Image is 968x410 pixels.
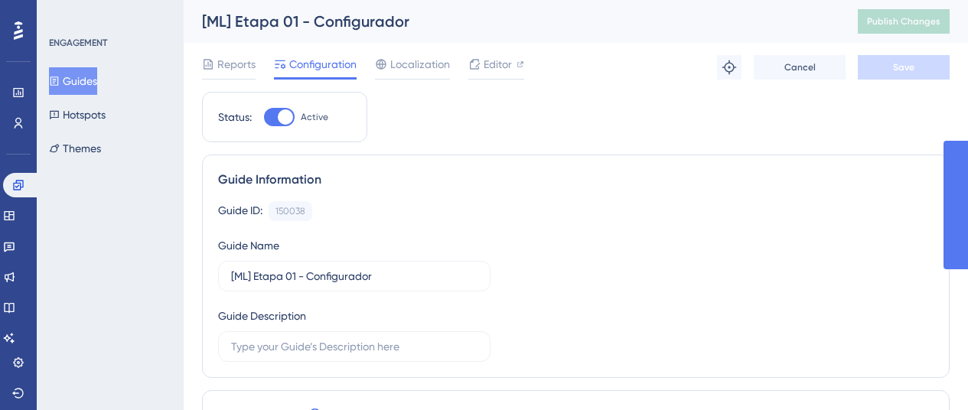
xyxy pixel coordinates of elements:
span: Reports [217,55,256,73]
div: Guide Name [218,236,279,255]
iframe: UserGuiding AI Assistant Launcher [904,350,950,395]
button: Cancel [754,55,846,80]
div: Guide ID: [218,201,262,221]
input: Type your Guide’s Name here [231,268,477,285]
button: Save [858,55,950,80]
div: ENGAGEMENT [49,37,107,49]
div: [ML] Etapa 01 - Configurador [202,11,820,32]
button: Themes [49,135,101,162]
span: Active [301,111,328,123]
span: Editor [484,55,512,73]
span: Configuration [289,55,357,73]
div: Guide Description [218,307,306,325]
div: 150038 [275,205,305,217]
span: Cancel [784,61,816,73]
input: Type your Guide’s Description here [231,338,477,355]
button: Hotspots [49,101,106,129]
button: Guides [49,67,97,95]
div: Guide Information [218,171,934,189]
span: Save [893,61,914,73]
div: Status: [218,108,252,126]
button: Publish Changes [858,9,950,34]
span: Publish Changes [867,15,940,28]
span: Localization [390,55,450,73]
